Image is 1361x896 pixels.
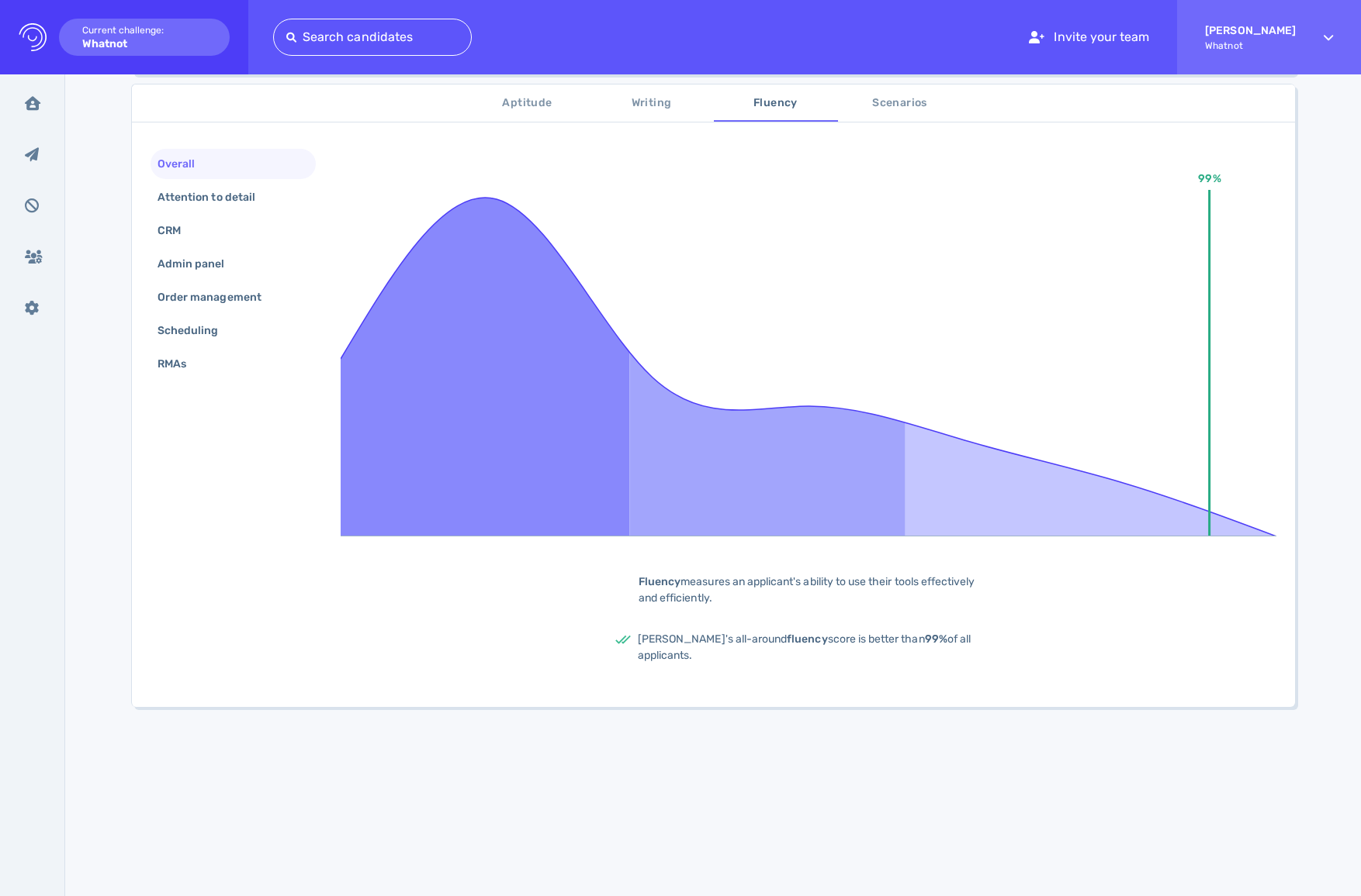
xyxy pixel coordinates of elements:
[154,319,237,342] div: Scheduling
[723,94,829,113] span: Fluency
[787,632,827,646] b: fluency
[154,219,199,242] div: CRM
[475,94,580,113] span: Aptitude
[1205,24,1296,37] strong: [PERSON_NAME]
[615,574,1003,606] div: measures an applicant's ability to use their tools effectively and efficiently.
[1198,172,1221,185] text: 99%
[638,632,971,662] span: [PERSON_NAME]'s all-around score is better than of all applicants.
[639,575,680,588] b: Fluency
[154,286,280,308] div: Order management
[154,253,244,275] div: Admin panel
[1205,40,1296,51] span: Whatnot
[154,153,213,175] div: Overall
[154,186,274,208] div: Attention to detail
[847,94,953,113] span: Scenarios
[154,353,205,375] div: RMAs
[599,94,705,113] span: Writing
[925,632,947,646] b: 99%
